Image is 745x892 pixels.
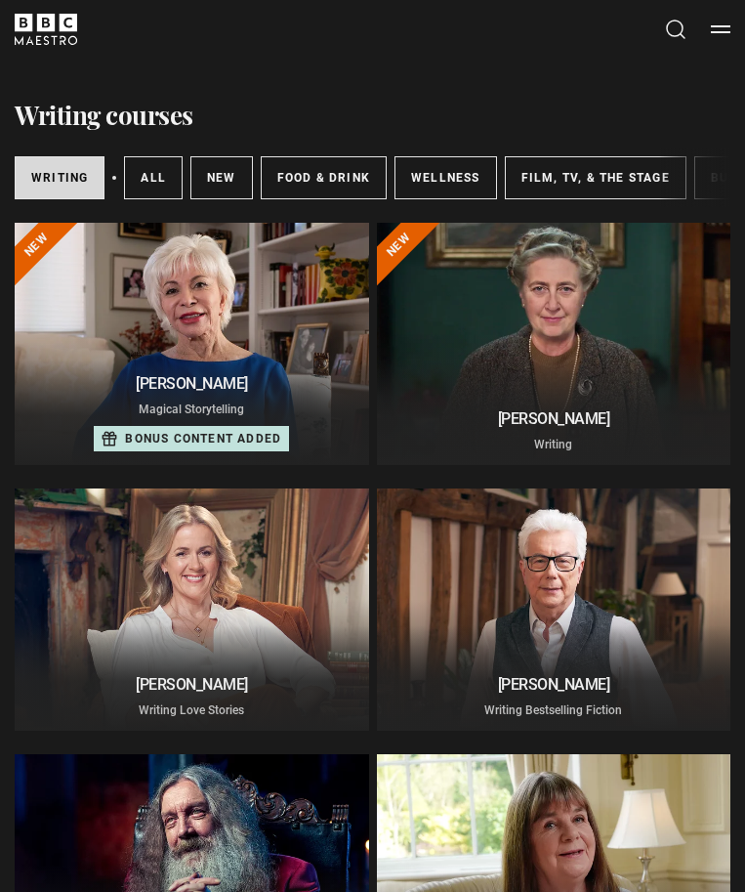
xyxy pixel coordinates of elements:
p: Writing Love Stories [26,701,357,719]
a: New [190,156,253,199]
h1: Writing courses [15,98,193,133]
p: Magical Storytelling [26,401,357,418]
h2: [PERSON_NAME] [389,675,720,694]
a: [PERSON_NAME] Writing New [377,223,731,465]
a: Food & Drink [261,156,387,199]
a: [PERSON_NAME] Magical Storytelling Bonus content added New [15,223,369,465]
a: [PERSON_NAME] Writing Bestselling Fiction [377,488,731,731]
p: Bonus content added [125,430,281,447]
button: Toggle navigation [711,20,730,39]
a: [PERSON_NAME] Writing Love Stories [15,488,369,731]
a: All [124,156,183,199]
svg: BBC Maestro [15,14,77,45]
h2: [PERSON_NAME] [26,675,357,694]
a: Wellness [394,156,497,199]
h2: [PERSON_NAME] [389,409,720,428]
a: Writing [15,156,104,199]
a: Film, TV, & The Stage [505,156,686,199]
p: Writing [389,436,720,453]
h2: [PERSON_NAME] [26,374,357,393]
p: Writing Bestselling Fiction [389,701,720,719]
